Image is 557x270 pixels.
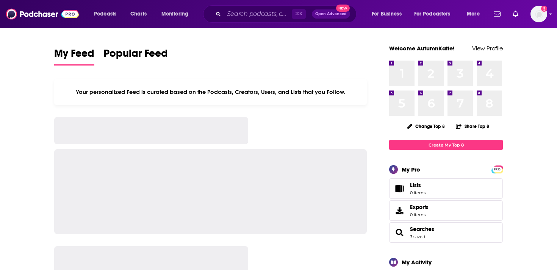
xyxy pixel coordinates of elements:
[493,166,502,172] a: PRO
[467,9,480,19] span: More
[392,183,407,194] span: Lists
[530,6,547,22] img: User Profile
[410,234,425,239] a: 3 saved
[414,9,451,19] span: For Podcasters
[410,182,426,189] span: Lists
[315,12,347,16] span: Open Advanced
[54,47,94,66] a: My Feed
[103,47,168,64] span: Popular Feed
[491,8,504,20] a: Show notifications dropdown
[103,47,168,66] a: Popular Feed
[94,9,116,19] span: Podcasts
[389,222,503,243] span: Searches
[389,140,503,150] a: Create My Top 8
[410,204,429,211] span: Exports
[462,8,489,20] button: open menu
[402,166,420,173] div: My Pro
[125,8,151,20] a: Charts
[410,182,421,189] span: Lists
[54,47,94,64] span: My Feed
[89,8,126,20] button: open menu
[410,190,426,195] span: 0 items
[366,8,411,20] button: open menu
[493,167,502,172] span: PRO
[410,212,429,217] span: 0 items
[392,227,407,238] a: Searches
[389,200,503,221] a: Exports
[312,9,350,19] button: Open AdvancedNew
[455,119,490,134] button: Share Top 8
[389,45,455,52] a: Welcome AutumnKatie!
[392,205,407,216] span: Exports
[530,6,547,22] button: Show profile menu
[224,8,292,20] input: Search podcasts, credits, & more...
[210,5,364,23] div: Search podcasts, credits, & more...
[54,79,367,105] div: Your personalized Feed is curated based on the Podcasts, Creators, Users, and Lists that you Follow.
[402,122,449,131] button: Change Top 8
[409,8,462,20] button: open menu
[389,178,503,199] a: Lists
[410,226,434,233] a: Searches
[472,45,503,52] a: View Profile
[292,9,306,19] span: ⌘ K
[402,259,432,266] div: My Activity
[336,5,350,12] span: New
[6,7,79,21] img: Podchaser - Follow, Share and Rate Podcasts
[372,9,402,19] span: For Business
[530,6,547,22] span: Logged in as AutumnKatie
[161,9,188,19] span: Monitoring
[156,8,198,20] button: open menu
[510,8,521,20] a: Show notifications dropdown
[130,9,147,19] span: Charts
[541,6,547,12] svg: Add a profile image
